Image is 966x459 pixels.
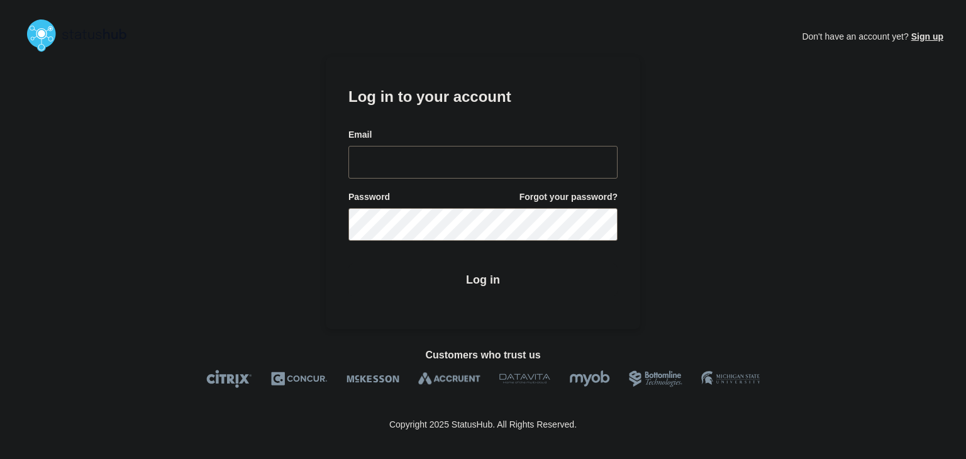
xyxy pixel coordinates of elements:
h2: Customers who trust us [23,350,943,361]
img: Citrix logo [206,370,252,388]
img: StatusHub logo [23,15,142,55]
img: MSU logo [701,370,760,388]
img: Concur logo [271,370,328,388]
img: Accruent logo [418,370,480,388]
span: Email [348,129,372,141]
input: password input [348,208,618,241]
button: Log in [348,263,618,296]
h1: Log in to your account [348,84,618,107]
input: email input [348,146,618,179]
a: Sign up [909,31,943,41]
a: Forgot your password? [519,191,618,203]
p: Copyright 2025 StatusHub. All Rights Reserved. [389,419,577,429]
img: McKesson logo [347,370,399,388]
span: Password [348,191,390,203]
img: Bottomline logo [629,370,682,388]
p: Don't have an account yet? [802,21,943,52]
img: DataVita logo [499,370,550,388]
img: myob logo [569,370,610,388]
